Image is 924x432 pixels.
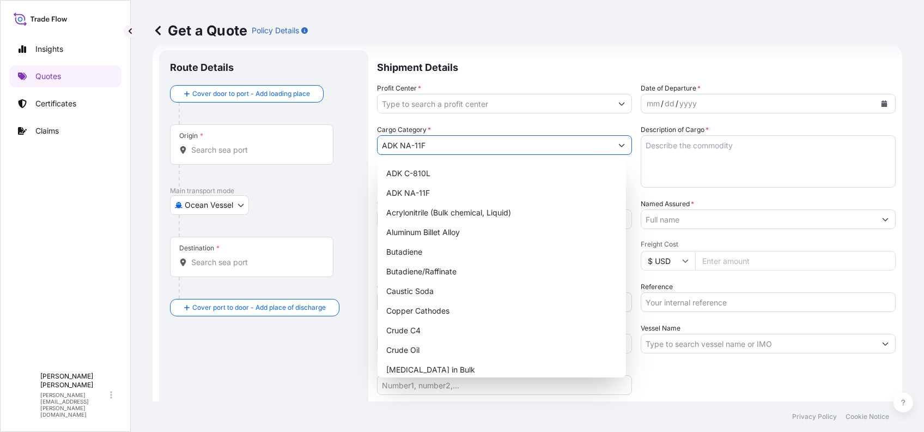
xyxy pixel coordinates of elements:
[179,131,203,140] div: Origin
[382,281,622,301] div: Caustic Soda
[641,281,673,292] label: Reference
[192,88,310,99] span: Cover door to port - Add loading place
[185,200,233,211] span: Ocean Vessel
[876,95,893,112] button: Calendar
[382,164,622,183] div: ADK C-810L
[382,203,622,223] div: Acrylonitrile (Bulk chemical, Liquid)
[612,135,631,155] button: Show suggestions
[612,94,631,113] button: Show suggestions
[191,257,320,268] input: Destination
[641,292,896,312] input: Your internal reference
[641,323,680,334] label: Vessel Name
[695,251,896,271] input: Enter amount
[170,61,234,74] p: Route Details
[153,22,247,39] p: Get a Quote
[876,334,895,353] button: Show suggestions
[382,242,622,262] div: Butadiene
[377,124,431,135] label: Cargo Category
[382,301,622,321] div: Copper Cathodes
[382,340,622,360] div: Crude Oil
[876,209,895,229] button: Show suggestions
[846,412,889,421] p: Cookie Notice
[22,389,28,400] span: J
[664,97,676,110] div: day,
[382,183,622,203] div: ADK NA-11F
[377,375,632,395] input: Number1, number2,...
[641,124,709,135] label: Description of Cargo
[641,334,876,353] input: Type to search vessel name or IMO
[792,412,837,421] p: Privacy Policy
[641,240,896,249] span: Freight Cost
[252,25,299,36] p: Policy Details
[179,244,220,253] div: Destination
[40,392,108,418] p: [PERSON_NAME][EMAIL_ADDRESS][PERSON_NAME][DOMAIN_NAME]
[382,360,622,380] div: [MEDICAL_DATA] in Bulk
[192,302,326,313] span: Cover port to door - Add place of discharge
[377,83,421,94] label: Profit Center
[35,98,76,109] p: Certificates
[191,145,320,155] input: Origin
[641,83,701,94] span: Date of Departure
[170,187,357,195] p: Main transport mode
[170,195,249,215] button: Select transport
[377,50,896,83] p: Shipment Details
[661,97,664,110] div: /
[382,223,622,242] div: Aluminum Billet Alloy
[641,209,876,229] input: Full name
[378,94,612,113] input: Type to search a profit center
[35,125,59,136] p: Claims
[646,97,661,110] div: month,
[35,44,63,55] p: Insights
[35,71,61,82] p: Quotes
[678,97,698,110] div: year,
[40,372,108,389] p: [PERSON_NAME] [PERSON_NAME]
[382,321,622,340] div: Crude C4
[378,135,612,155] input: Select a commodity type
[676,97,678,110] div: /
[382,262,622,281] div: Butadiene/Raffinate
[641,199,694,209] label: Named Assured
